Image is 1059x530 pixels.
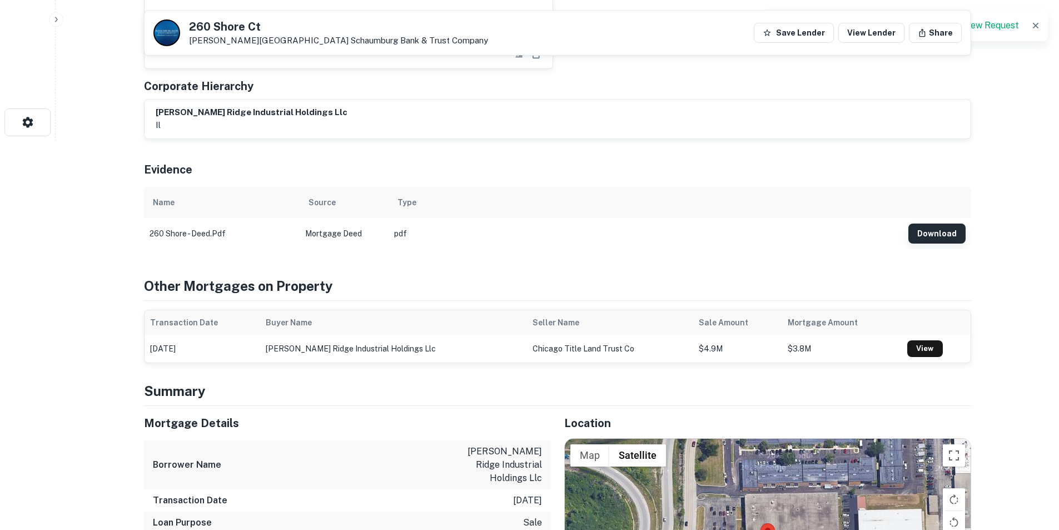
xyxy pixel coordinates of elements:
[144,381,971,401] h4: Summary
[309,196,336,209] div: Source
[1003,441,1059,494] iframe: Chat Widget
[693,335,782,363] td: $4.9M
[389,187,903,218] th: Type
[513,494,542,507] p: [DATE]
[145,335,261,363] td: [DATE]
[144,161,192,178] h5: Evidence
[144,187,971,249] div: scrollable content
[570,444,609,467] button: Show street map
[144,276,971,296] h4: Other Mortgages on Property
[144,218,300,249] td: 260 shore - deed.pdf
[907,340,943,357] a: View
[145,310,261,335] th: Transaction Date
[300,218,389,249] td: Mortgage Deed
[693,310,782,335] th: Sale Amount
[564,415,971,432] h5: Location
[527,310,693,335] th: Seller Name
[156,118,347,132] p: il
[260,310,527,335] th: Buyer Name
[144,78,253,95] h5: Corporate Hierarchy
[609,444,666,467] button: Show satellite imagery
[351,36,488,45] a: Schaumburg Bank & Trust Company
[300,187,389,218] th: Source
[442,445,542,485] p: [PERSON_NAME] ridge industrial holdings llc
[754,23,834,43] button: Save Lender
[153,494,227,507] h6: Transaction Date
[156,106,347,119] h6: [PERSON_NAME] ridge industrial holdings llc
[153,458,221,472] h6: Borrower Name
[144,187,300,218] th: Name
[153,196,175,209] div: Name
[189,36,488,46] p: [PERSON_NAME][GEOGRAPHIC_DATA]
[189,21,488,32] h5: 260 Shore Ct
[838,23,904,43] a: View Lender
[782,310,902,335] th: Mortgage Amount
[527,335,693,363] td: chicago title land trust co
[943,488,965,511] button: Rotate map clockwise
[153,516,212,529] h6: Loan Purpose
[909,23,962,43] button: Share
[908,224,966,244] button: Download
[397,196,416,209] div: Type
[260,335,527,363] td: [PERSON_NAME] ridge industrial holdings llc
[962,20,1019,31] a: View Request
[144,415,551,432] h5: Mortgage Details
[782,335,902,363] td: $3.8M
[943,444,965,467] button: Toggle fullscreen view
[523,516,542,529] p: sale
[389,218,903,249] td: pdf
